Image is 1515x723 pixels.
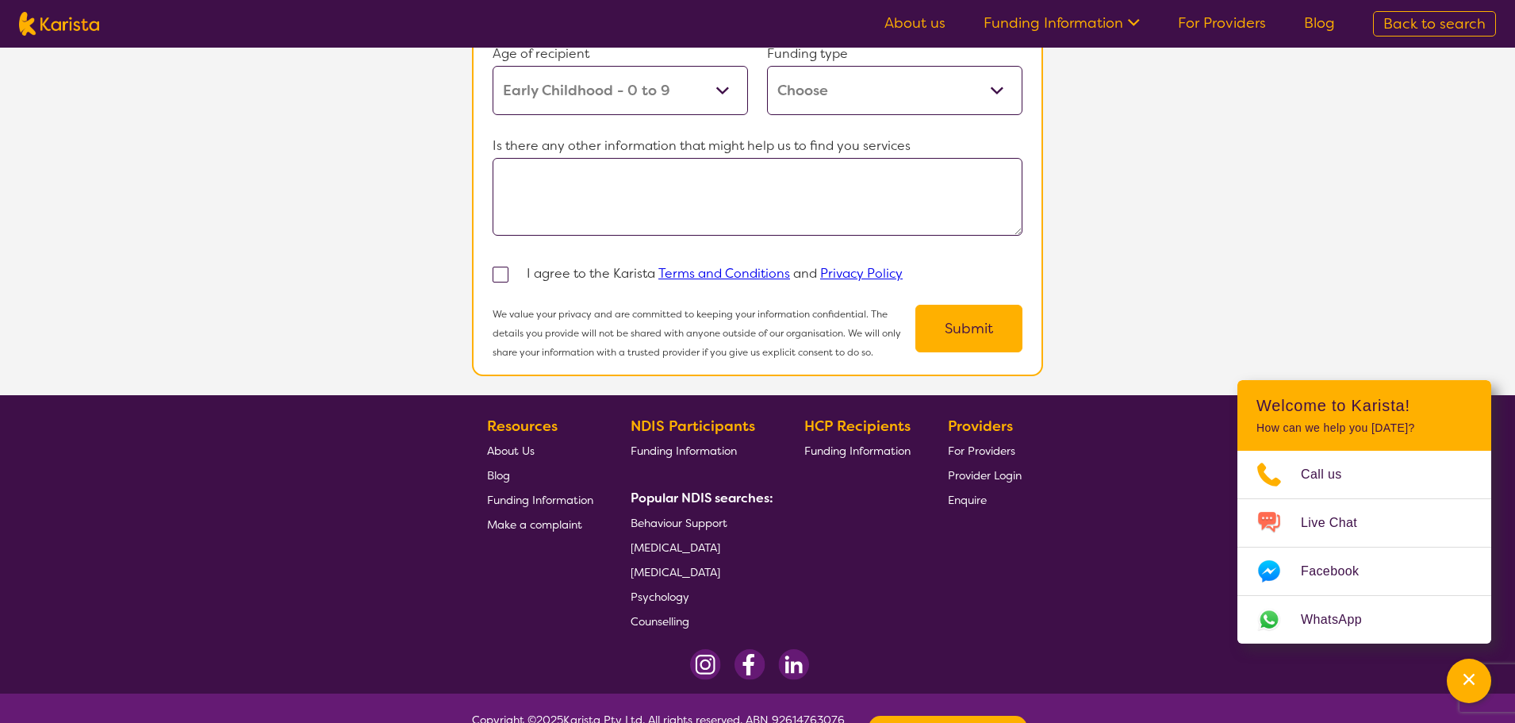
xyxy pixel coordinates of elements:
[1383,14,1486,33] span: Back to search
[487,417,558,436] b: Resources
[1178,13,1266,33] a: For Providers
[778,649,809,680] img: LinkedIn
[487,487,593,512] a: Funding Information
[734,649,765,680] img: Facebook
[948,468,1022,483] span: Provider Login
[631,516,727,530] span: Behaviour Support
[631,535,767,560] a: [MEDICAL_DATA]
[658,265,790,282] a: Terms and Conditions
[493,305,915,362] p: We value your privacy and are committed to keeping your information confidential. The details you...
[948,493,987,507] span: Enquire
[487,468,510,483] span: Blog
[631,584,767,609] a: Psychology
[487,438,593,463] a: About Us
[527,262,903,286] p: I agree to the Karista and
[631,490,773,506] b: Popular NDIS searches:
[487,493,593,507] span: Funding Information
[631,590,689,604] span: Psychology
[1256,396,1472,415] h2: Welcome to Karista!
[1301,608,1381,632] span: WhatsApp
[1373,11,1496,37] a: Back to search
[487,444,535,458] span: About Us
[1256,421,1472,435] p: How can we help you [DATE]?
[915,305,1022,352] button: Submit
[1237,451,1491,644] ul: Choose channel
[804,444,911,458] span: Funding Information
[1447,659,1491,703] button: Channel Menu
[493,42,748,66] p: Age of recipient
[631,614,689,629] span: Counselling
[487,517,582,532] span: Make a complaint
[1301,463,1361,486] span: Call us
[631,560,767,584] a: [MEDICAL_DATA]
[631,510,767,535] a: Behaviour Support
[631,438,767,463] a: Funding Information
[804,438,911,463] a: Funding Information
[1304,13,1335,33] a: Blog
[948,463,1022,487] a: Provider Login
[631,417,755,436] b: NDIS Participants
[1237,596,1491,644] a: Web link opens in a new tab.
[631,565,720,579] span: [MEDICAL_DATA]
[631,540,720,555] span: [MEDICAL_DATA]
[948,438,1022,463] a: For Providers
[1301,560,1378,583] span: Facebook
[1237,380,1491,644] div: Channel Menu
[948,487,1022,512] a: Enquire
[487,463,593,487] a: Blog
[820,265,903,282] a: Privacy Policy
[884,13,945,33] a: About us
[493,134,1022,158] p: Is there any other information that might help us to find you services
[631,609,767,633] a: Counselling
[690,649,721,680] img: Instagram
[19,12,99,36] img: Karista logo
[948,444,1015,458] span: For Providers
[948,417,1013,436] b: Providers
[487,512,593,536] a: Make a complaint
[804,417,911,436] b: HCP Recipients
[1301,511,1376,535] span: Live Chat
[984,13,1140,33] a: Funding Information
[631,444,737,458] span: Funding Information
[767,42,1022,66] p: Funding type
